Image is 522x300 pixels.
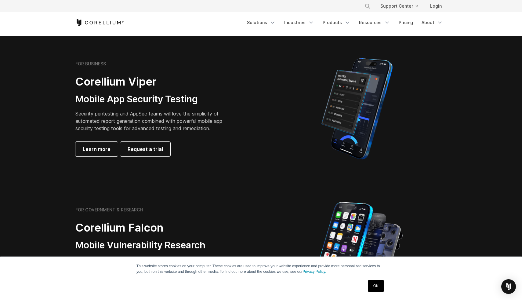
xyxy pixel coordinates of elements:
[418,17,447,28] a: About
[128,145,163,153] span: Request a trial
[75,93,232,105] h3: Mobile App Security Testing
[243,17,279,28] a: Solutions
[395,17,417,28] a: Pricing
[425,1,447,12] a: Login
[75,240,246,251] h3: Mobile Vulnerability Research
[368,280,384,292] a: OK
[362,1,373,12] button: Search
[75,75,232,89] h2: Corellium Viper
[311,55,403,162] img: Corellium MATRIX automated report on iPhone showing app vulnerability test results across securit...
[319,17,354,28] a: Products
[303,269,326,274] a: Privacy Policy.
[375,1,423,12] a: Support Center
[83,145,111,153] span: Learn more
[75,110,232,132] p: Security pentesting and AppSec teams will love the simplicity of automated report generation comb...
[136,263,386,274] p: This website stores cookies on your computer. These cookies are used to improve your website expe...
[75,221,246,235] h2: Corellium Falcon
[357,1,447,12] div: Navigation Menu
[355,17,394,28] a: Resources
[281,17,318,28] a: Industries
[75,256,246,278] p: Purpose-built for government organizations and researchers, providing OS-level capabilities and p...
[75,19,124,26] a: Corellium Home
[75,207,143,213] h6: FOR GOVERNMENT & RESEARCH
[75,142,118,156] a: Learn more
[243,17,447,28] div: Navigation Menu
[501,279,516,294] div: Open Intercom Messenger
[75,61,106,67] h6: FOR BUSINESS
[120,142,170,156] a: Request a trial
